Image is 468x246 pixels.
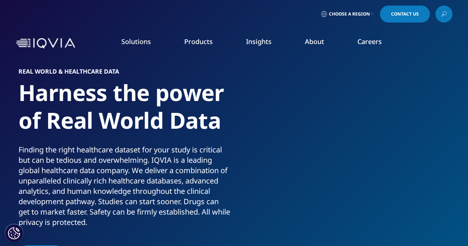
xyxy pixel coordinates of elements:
img: 2054_young-woman-touching-big-digital-monitor.jpg [252,68,450,216]
h1: Harness the power of Real World Data [18,79,231,145]
img: IQVIA Healthcare Information Technology and Pharma Clinical Research Company [16,38,75,49]
a: Solutions [121,37,151,46]
a: Careers [357,37,382,46]
a: Contact Us [380,6,430,23]
h6: Real World & Healthcare Data [18,68,231,79]
a: About [305,37,324,46]
nav: Primary [78,26,452,61]
a: Products [184,37,213,46]
p: Finding the right healthcare dataset for your study is critical but can be tedious and overwhelmi... [18,145,231,232]
span: Choose a Region [329,11,370,17]
span: Contact Us [391,12,419,16]
a: Insights [246,37,272,46]
button: Cookies Settings [5,224,23,242]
